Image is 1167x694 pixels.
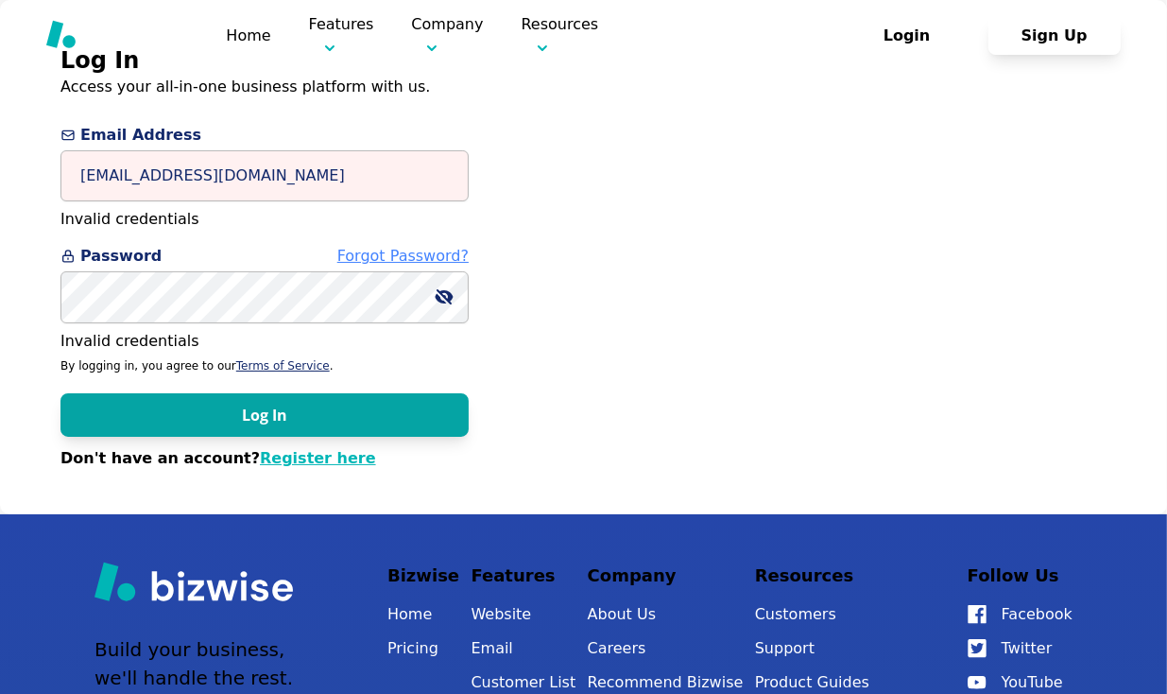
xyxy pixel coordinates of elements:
[387,635,459,662] a: Pricing
[588,562,744,590] p: Company
[309,13,374,58] p: Features
[60,358,469,373] p: By logging in, you agree to our .
[472,601,576,628] a: Website
[337,247,469,265] a: Forgot Password?
[755,635,956,662] button: Support
[841,26,988,44] a: Login
[60,209,469,230] p: Invalid credentials
[755,562,956,590] p: Resources
[968,562,1073,590] p: Follow Us
[46,20,188,48] img: Bizwise Logo
[968,639,987,658] img: Twitter Icon
[472,635,576,662] a: Email
[411,13,483,58] p: Company
[636,24,692,47] a: Pricing
[988,17,1121,55] button: Sign Up
[226,26,270,44] a: Home
[60,448,469,469] div: Don't have an account?Register here
[60,77,469,97] p: Access your all-in-one business platform with us.
[968,605,987,624] img: Facebook Icon
[968,601,1073,628] a: Facebook
[94,635,293,692] p: Build your business, we'll handle the rest.
[260,449,376,467] a: Register here
[387,601,459,628] a: Home
[60,448,469,469] p: Don't have an account?
[522,13,599,58] p: Resources
[236,359,330,373] a: Terms of Service
[841,17,973,55] button: Login
[968,635,1073,662] a: Twitter
[94,562,293,601] img: Bizwise Logo
[588,601,744,628] a: About Us
[755,601,956,628] a: Customers
[60,124,469,147] span: Email Address
[968,676,987,689] img: YouTube Icon
[988,26,1121,44] a: Sign Up
[60,245,469,268] span: Password
[60,393,469,437] button: Log In
[60,331,469,352] p: Invalid credentials
[387,562,459,590] p: Bizwise
[60,150,469,202] input: you@example.com
[472,562,576,590] p: Features
[588,635,744,662] a: Careers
